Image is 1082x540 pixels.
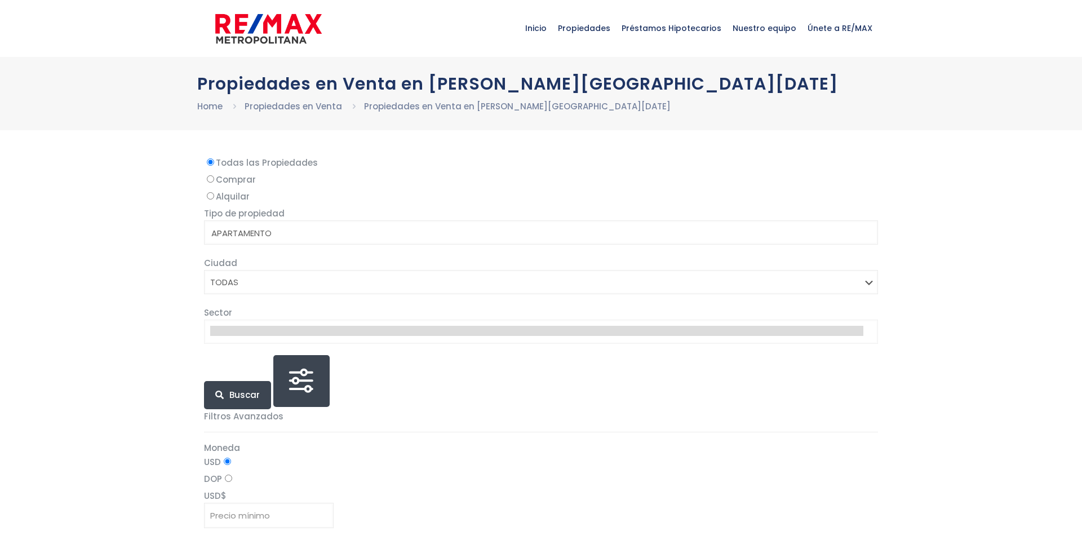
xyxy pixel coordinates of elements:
label: Comprar [204,172,878,187]
p: Filtros Avanzados [204,409,878,423]
input: DOP [225,475,232,482]
a: Propiedades en Venta en [PERSON_NAME][GEOGRAPHIC_DATA][DATE] [364,100,671,112]
span: Préstamos Hipotecarios [616,11,727,45]
h1: Propiedades en Venta en [PERSON_NAME][GEOGRAPHIC_DATA][DATE] [197,74,885,94]
img: remax-metropolitana-logo [215,12,322,46]
span: Tipo de propiedad [204,207,285,219]
a: Home [197,100,223,112]
a: Propiedades en Venta [245,100,342,112]
span: Moneda [204,442,240,454]
span: USD [204,490,221,502]
option: APARTAMENTO [210,227,863,240]
label: USD [204,455,878,469]
span: Propiedades [552,11,616,45]
input: Alquilar [207,192,214,200]
label: Todas las Propiedades [204,156,878,170]
label: Alquilar [204,189,878,203]
input: Todas las Propiedades [207,158,214,166]
button: Buscar [204,381,271,409]
span: Nuestro equipo [727,11,802,45]
span: Únete a RE/MAX [802,11,878,45]
input: Comprar [207,175,214,183]
span: Sector [204,307,232,318]
input: USD [224,458,231,465]
input: Precio mínimo [204,503,334,528]
div: $ [204,489,878,528]
span: Inicio [520,11,552,45]
span: Ciudad [204,257,237,269]
option: CASA [210,240,863,254]
label: DOP [204,472,878,486]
